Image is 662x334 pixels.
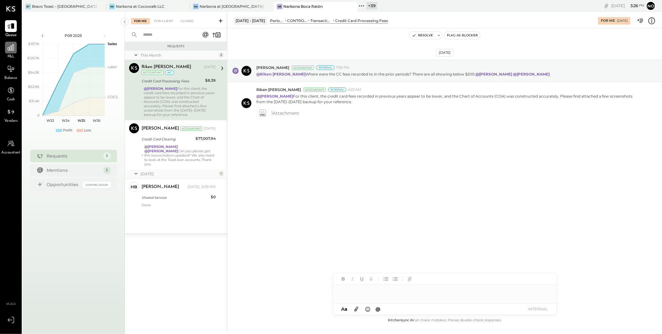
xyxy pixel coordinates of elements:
[0,106,21,124] a: Vendors
[142,78,203,84] div: Credit Card Processing Fees
[270,18,284,23] div: Period P&L
[391,275,399,283] button: Ordered List
[47,153,100,159] div: Requests
[339,275,347,283] button: Bold
[211,194,216,200] div: $0
[367,275,375,283] button: Strikethrough
[144,144,216,166] div: Can you please get this reconciliation updated? We also need to look at the Toast loan accounts. ...
[513,72,550,76] strong: @[PERSON_NAME]
[349,275,357,283] button: Italic
[144,149,178,153] strong: @[PERSON_NAME]
[141,171,217,176] div: [DATE]
[475,72,512,76] strong: @[PERSON_NAME]
[142,126,179,132] div: [PERSON_NAME]
[93,118,101,123] text: W36
[131,18,150,24] div: For Me
[376,306,381,312] span: @
[109,4,115,9] div: Na
[116,4,164,9] div: Narbona at Cocowalk LLC
[4,75,17,81] span: Balance
[108,95,118,99] text: COGS
[374,305,383,313] button: @
[345,306,347,312] span: a
[382,275,390,283] button: Unordered List
[131,184,137,190] div: HB
[0,85,21,103] a: Cash
[316,65,335,70] div: Internal
[256,94,637,104] p: For this client, the credit card fees recorded in previous years appear to be lower, and the Char...
[525,305,550,313] button: INTERNAL
[28,42,39,46] text: $157.1K
[29,99,39,103] text: $31.4K
[292,66,314,70] div: Accountant
[310,18,332,23] div: Transaction Related Expenses
[62,118,70,123] text: W34
[25,4,31,9] div: BT
[47,167,100,173] div: Mentions
[78,118,85,123] text: W35
[144,86,216,117] div: For this client, the credit card fees recorded in previous years appear to be lower, and the Char...
[646,1,656,11] button: No
[205,77,216,84] div: $8.39
[339,306,349,313] button: Aa
[0,42,21,60] a: P&L
[196,135,216,142] div: $77,007.94
[603,2,610,9] div: copy link
[47,181,80,188] div: Opportunities
[142,184,179,190] div: [PERSON_NAME]
[108,65,117,69] text: Labor
[328,87,346,92] div: Internal
[304,88,326,92] div: Accountant
[204,65,216,70] div: [DATE]
[37,113,39,117] text: 0
[283,4,323,9] div: Narbona Boca Ratōn
[219,53,224,57] div: 2
[2,150,20,156] span: Accountant
[142,203,216,212] div: Done
[617,19,628,23] div: [DATE]
[204,126,216,131] div: [DATE]
[28,85,39,89] text: $62.9K
[271,107,299,119] span: 1 Attachment
[178,18,197,24] div: Closed
[409,32,435,39] button: Resolve
[47,118,54,123] text: W33
[142,136,194,142] div: Credit Card Clearing
[108,42,117,46] text: Sales
[83,182,111,188] div: Coming Soon
[336,65,349,70] span: 7:59 PM
[444,32,480,39] button: Flag as Blocker
[601,18,615,23] div: For Me
[103,167,111,174] div: 3
[358,275,366,283] button: Underline
[0,20,21,38] a: Queue
[32,4,97,9] div: Bravo Toast – [GEOGRAPHIC_DATA]
[193,4,199,9] div: Na
[47,33,100,38] div: P09 2025
[0,63,21,81] a: Balance
[188,185,216,190] div: [DATE], 12:59 PM
[144,144,178,149] strong: @[PERSON_NAME]
[256,71,551,77] p: Where were the CC fees recorded to in the prior periods? There are all showing below $200.
[4,118,18,124] span: Vendors
[63,128,72,133] div: Profit
[180,126,202,131] div: Accountant
[7,54,15,60] span: P&L
[335,18,388,23] div: Credit Card Processing Fees
[5,33,17,38] span: Queue
[27,56,39,60] text: $125.7K
[366,2,377,10] div: + 39
[219,171,224,176] div: 1
[200,4,264,9] div: Narbona at [GEOGRAPHIC_DATA] LLC
[84,128,91,133] div: Loss
[256,87,301,92] span: Riken [PERSON_NAME]
[0,138,21,156] a: Accountant
[142,64,191,70] div: Riken [PERSON_NAME]
[611,3,644,9] div: [DATE]
[234,17,267,25] div: [DATE] - [DATE]
[348,87,361,92] span: 4:23 AM
[151,18,176,24] div: For Client
[142,70,164,75] div: Accountant
[165,70,174,75] div: int
[144,86,177,91] strong: @[PERSON_NAME]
